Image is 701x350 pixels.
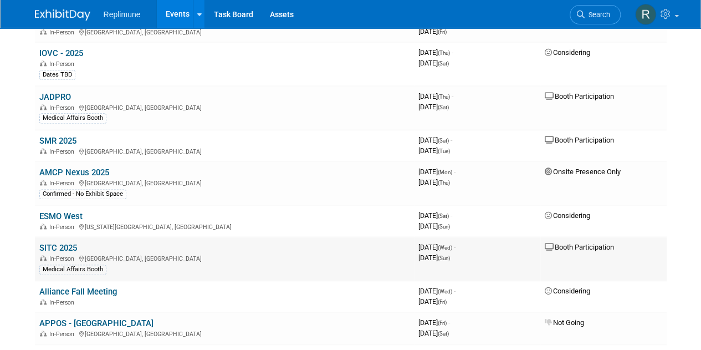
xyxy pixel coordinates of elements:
[418,253,450,262] span: [DATE]
[451,136,452,144] span: -
[39,253,410,262] div: [GEOGRAPHIC_DATA], [GEOGRAPHIC_DATA]
[39,243,77,253] a: SITC 2025
[49,104,78,111] span: In-Person
[545,48,590,57] span: Considering
[418,318,450,327] span: [DATE]
[39,329,410,338] div: [GEOGRAPHIC_DATA], [GEOGRAPHIC_DATA]
[545,92,614,100] span: Booth Participation
[418,48,453,57] span: [DATE]
[545,211,590,220] span: Considering
[438,288,452,295] span: (Wed)
[39,113,106,123] div: Medical Affairs Booth
[49,60,78,68] span: In-Person
[438,104,449,110] span: (Sat)
[452,92,453,100] span: -
[39,189,126,199] div: Confirmed - No Exhibit Space
[418,222,450,230] span: [DATE]
[418,211,452,220] span: [DATE]
[418,297,447,306] span: [DATE]
[454,287,456,295] span: -
[418,136,452,144] span: [DATE]
[438,169,452,175] span: (Mon)
[39,178,410,187] div: [GEOGRAPHIC_DATA], [GEOGRAPHIC_DATA]
[49,180,78,187] span: In-Person
[40,104,47,110] img: In-Person Event
[40,331,47,336] img: In-Person Event
[39,287,117,297] a: Alliance Fall Meeting
[438,255,450,261] span: (Sun)
[418,168,456,176] span: [DATE]
[40,224,47,229] img: In-Person Event
[35,9,90,21] img: ExhibitDay
[40,255,47,261] img: In-Person Event
[438,138,449,144] span: (Sat)
[438,245,452,251] span: (Wed)
[39,27,410,36] div: [GEOGRAPHIC_DATA], [GEOGRAPHIC_DATA]
[438,180,450,186] span: (Thu)
[454,168,456,176] span: -
[39,70,75,80] div: Dates TBD
[451,211,452,220] span: -
[40,60,47,66] img: In-Person Event
[418,27,447,35] span: [DATE]
[104,10,141,19] span: Replimune
[39,222,410,231] div: [US_STATE][GEOGRAPHIC_DATA], [GEOGRAPHIC_DATA]
[438,94,450,100] span: (Thu)
[39,265,106,275] div: Medical Affairs Booth
[418,243,456,251] span: [DATE]
[448,318,450,327] span: -
[438,60,449,67] span: (Sat)
[438,213,449,219] span: (Sat)
[438,331,449,337] span: (Sat)
[418,146,450,155] span: [DATE]
[585,11,610,19] span: Search
[39,168,109,177] a: AMCP Nexus 2025
[39,48,83,58] a: IOVC - 2025
[545,318,584,327] span: Not Going
[545,287,590,295] span: Considering
[418,59,449,67] span: [DATE]
[570,5,621,24] a: Search
[545,136,614,144] span: Booth Participation
[39,103,410,111] div: [GEOGRAPHIC_DATA], [GEOGRAPHIC_DATA]
[545,168,621,176] span: Onsite Presence Only
[40,180,47,185] img: In-Person Event
[438,320,447,326] span: (Fri)
[418,92,453,100] span: [DATE]
[40,148,47,154] img: In-Person Event
[438,50,450,56] span: (Thu)
[39,146,410,155] div: [GEOGRAPHIC_DATA], [GEOGRAPHIC_DATA]
[438,29,447,35] span: (Fri)
[49,224,78,231] span: In-Person
[39,211,83,221] a: ESMO West
[438,299,447,305] span: (Fri)
[49,331,78,338] span: In-Person
[418,103,449,111] span: [DATE]
[39,92,71,102] a: JADPRO
[49,299,78,306] span: In-Person
[49,148,78,155] span: In-Person
[49,255,78,262] span: In-Person
[418,329,449,337] span: [DATE]
[438,148,450,154] span: (Tue)
[40,29,47,34] img: In-Person Event
[545,243,614,251] span: Booth Participation
[418,178,450,186] span: [DATE]
[49,29,78,36] span: In-Person
[452,48,453,57] span: -
[40,299,47,305] img: In-Person Event
[438,224,450,230] span: (Sun)
[39,136,76,146] a: SMR 2025
[635,4,656,25] img: Rosalind Malhotra
[39,318,153,328] a: APPOS - [GEOGRAPHIC_DATA]
[454,243,456,251] span: -
[418,287,456,295] span: [DATE]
